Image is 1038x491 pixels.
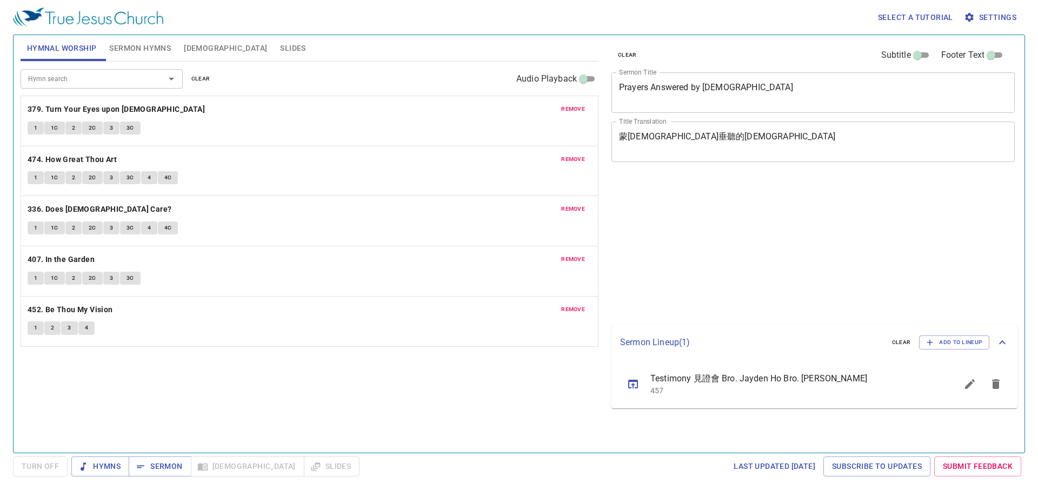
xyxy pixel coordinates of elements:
[555,103,591,116] button: remove
[28,253,95,266] b: 407. In the Garden
[127,273,134,283] span: 3C
[110,273,113,283] span: 3
[164,173,172,183] span: 4C
[164,71,179,86] button: Open
[823,456,930,476] a: Subscribe to Updates
[120,171,141,184] button: 3C
[555,203,591,216] button: remove
[44,321,61,334] button: 2
[620,336,883,349] p: Sermon Lineup ( 1 )
[103,221,119,234] button: 3
[13,8,163,27] img: True Jesus Church
[137,460,182,473] span: Sermon
[734,460,815,473] span: Last updated [DATE]
[27,42,97,55] span: Hymnal Worship
[561,204,585,214] span: remove
[72,223,75,233] span: 2
[34,173,37,183] span: 1
[78,321,95,334] button: 4
[28,221,44,234] button: 1
[34,273,37,283] span: 1
[185,72,217,85] button: clear
[729,456,820,476] a: Last updated [DATE]
[878,11,953,24] span: Select a tutorial
[82,122,103,134] button: 2C
[51,123,58,133] span: 1C
[966,11,1016,24] span: Settings
[72,273,75,283] span: 2
[109,42,171,55] span: Sermon Hymns
[516,72,577,85] span: Audio Playback
[82,221,103,234] button: 2C
[164,223,172,233] span: 4C
[28,153,119,166] button: 474. How Great Thou Art
[51,223,58,233] span: 1C
[28,171,44,184] button: 1
[28,122,44,134] button: 1
[555,303,591,316] button: remove
[881,49,911,62] span: Subtitle
[89,123,96,133] span: 2C
[34,323,37,333] span: 1
[158,171,178,184] button: 4C
[110,223,113,233] span: 3
[51,273,58,283] span: 1C
[65,122,82,134] button: 2
[886,336,917,349] button: clear
[607,173,935,321] iframe: from-child
[148,173,151,183] span: 4
[280,42,305,55] span: Slides
[120,221,141,234] button: 3C
[28,153,117,166] b: 474. How Great Thou Art
[28,103,207,116] button: 379. Turn Your Eyes upon [DEMOGRAPHIC_DATA]
[561,104,585,114] span: remove
[110,123,113,133] span: 3
[65,272,82,285] button: 2
[611,49,643,62] button: clear
[892,338,911,347] span: clear
[89,273,96,283] span: 2C
[34,223,37,233] span: 1
[941,49,985,62] span: Footer Text
[80,460,121,473] span: Hymns
[874,8,957,28] button: Select a tutorial
[919,335,989,349] button: Add to Lineup
[65,171,82,184] button: 2
[110,173,113,183] span: 3
[832,460,922,473] span: Subscribe to Updates
[85,323,88,333] span: 4
[619,82,1007,103] textarea: Prayers Answered by [DEMOGRAPHIC_DATA]
[184,42,267,55] span: [DEMOGRAPHIC_DATA]
[34,123,37,133] span: 1
[65,221,82,234] button: 2
[561,305,585,314] span: remove
[611,360,1017,408] ul: sermon lineup list
[650,385,931,396] p: 457
[82,272,103,285] button: 2C
[89,223,96,233] span: 2C
[28,203,174,216] button: 336. Does [DEMOGRAPHIC_DATA] Care?
[943,460,1013,473] span: Submit Feedback
[127,123,134,133] span: 3C
[82,171,103,184] button: 2C
[191,74,210,84] span: clear
[148,223,151,233] span: 4
[28,321,44,334] button: 1
[28,303,113,317] b: 452. Be Thou My Vision
[129,456,191,476] button: Sermon
[89,173,96,183] span: 2C
[51,173,58,183] span: 1C
[618,50,637,60] span: clear
[71,456,129,476] button: Hymns
[158,221,178,234] button: 4C
[28,303,115,317] button: 452. Be Thou My Vision
[962,8,1021,28] button: Settings
[44,272,65,285] button: 1C
[555,153,591,166] button: remove
[28,103,205,116] b: 379. Turn Your Eyes upon [DEMOGRAPHIC_DATA]
[72,173,75,183] span: 2
[103,272,119,285] button: 3
[561,254,585,264] span: remove
[61,321,77,334] button: 3
[127,173,134,183] span: 3C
